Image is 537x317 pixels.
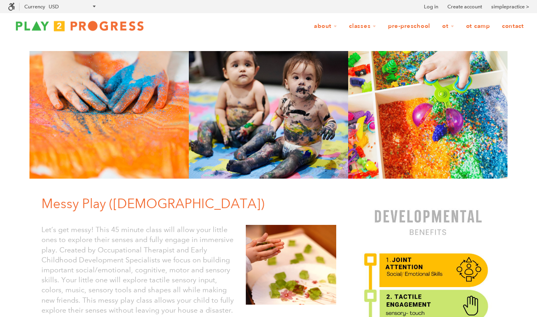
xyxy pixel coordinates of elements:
a: Contact [497,19,529,34]
h1: Messy Play ([DEMOGRAPHIC_DATA]) [41,195,342,213]
a: Pre-Preschool [383,19,435,34]
a: OT Camp [461,19,495,34]
a: simplepractice > [491,3,529,11]
p: Let’s get messy! This 45 minute class will allow your little ones to explore their senses and ful... [41,225,234,315]
a: Log in [424,3,438,11]
a: OT [437,19,459,34]
a: Create account [447,3,482,11]
a: About [309,19,342,34]
label: Currency [24,4,45,10]
a: Classes [344,19,381,34]
img: Play2Progress logo [8,18,151,34]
